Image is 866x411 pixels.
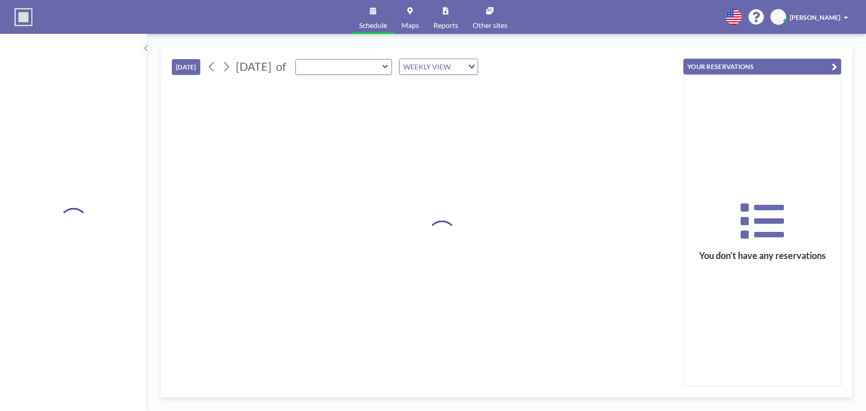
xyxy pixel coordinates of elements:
span: Schedule [359,22,387,29]
span: Other sites [473,22,507,29]
span: of [276,60,286,74]
span: [DATE] [236,60,272,73]
div: Search for option [400,59,478,74]
img: organization-logo [14,8,32,26]
button: [DATE] [172,59,200,75]
button: YOUR RESERVATIONS [683,59,841,74]
span: Reports [433,22,458,29]
span: WEEKLY VIEW [401,61,452,73]
span: [PERSON_NAME] [790,14,840,21]
input: Search for option [453,61,463,73]
h3: You don’t have any reservations [684,250,841,261]
span: MD [773,13,783,21]
span: Maps [401,22,419,29]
